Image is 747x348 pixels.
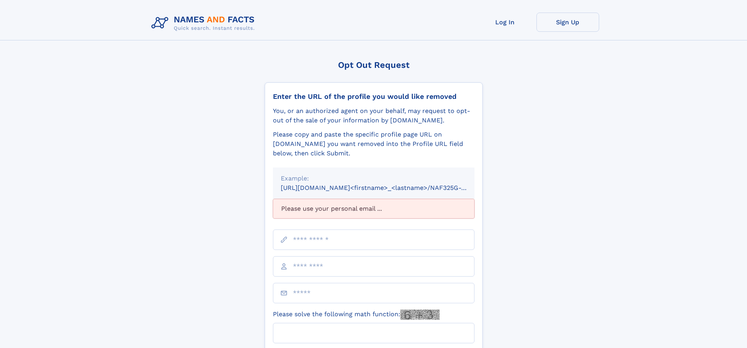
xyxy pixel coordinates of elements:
div: Opt Out Request [265,60,483,70]
div: You, or an authorized agent on your behalf, may request to opt-out of the sale of your informatio... [273,106,474,125]
div: Please copy and paste the specific profile page URL on [DOMAIN_NAME] you want removed into the Pr... [273,130,474,158]
div: Please use your personal email ... [273,199,474,219]
div: Example: [281,174,467,183]
div: Enter the URL of the profile you would like removed [273,92,474,101]
label: Please solve the following math function: [273,310,440,320]
small: [URL][DOMAIN_NAME]<firstname>_<lastname>/NAF325G-xxxxxxxx [281,184,489,191]
a: Log In [474,13,536,32]
a: Sign Up [536,13,599,32]
img: Logo Names and Facts [148,13,261,34]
